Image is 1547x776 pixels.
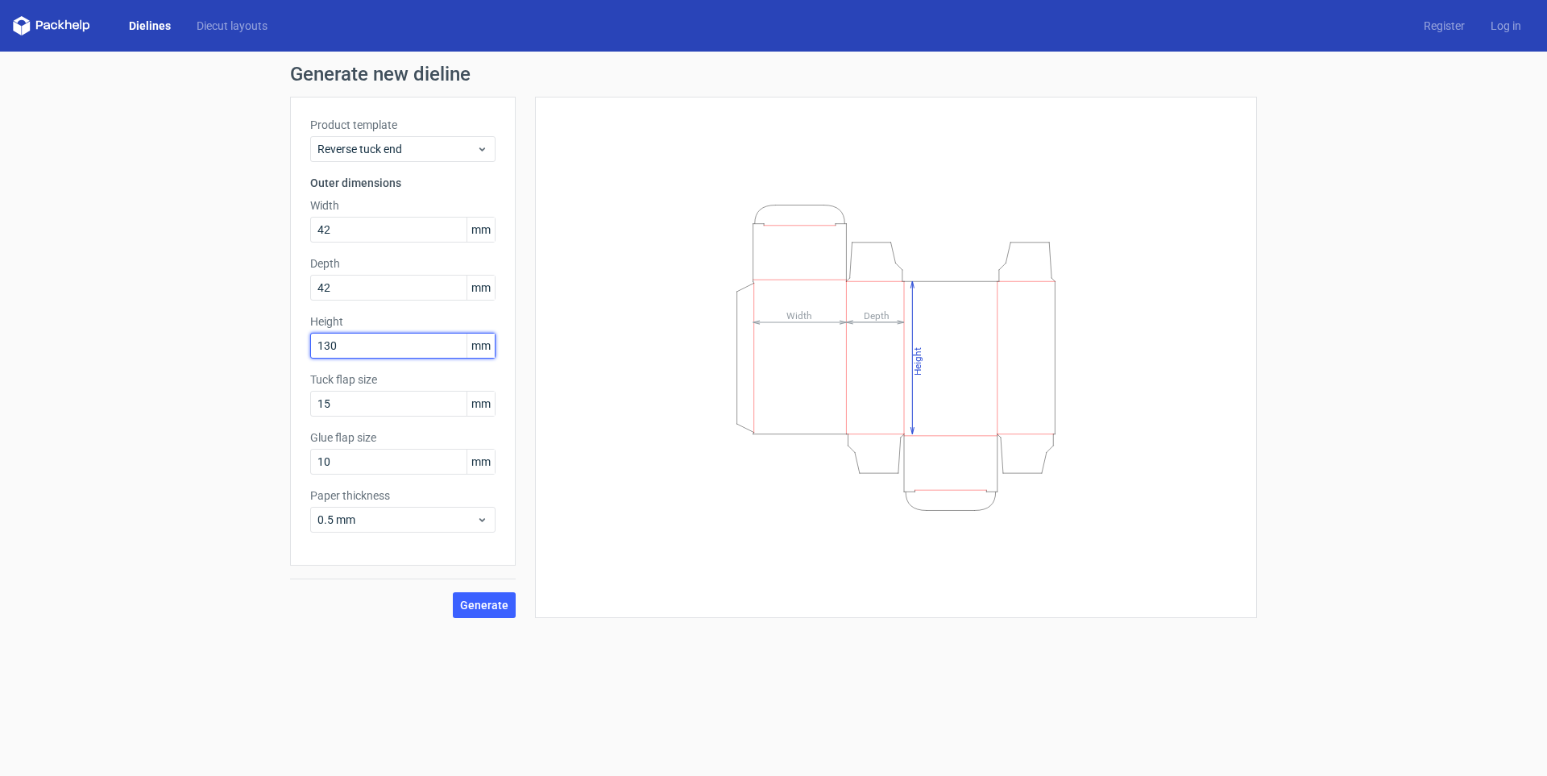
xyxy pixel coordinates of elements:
label: Glue flap size [310,429,496,446]
span: Reverse tuck end [317,141,476,157]
a: Log in [1478,18,1534,34]
h1: Generate new dieline [290,64,1257,84]
label: Tuck flap size [310,371,496,388]
span: mm [467,334,495,358]
label: Paper thickness [310,488,496,504]
span: mm [467,450,495,474]
span: mm [467,276,495,300]
tspan: Width [786,309,812,321]
a: Register [1411,18,1478,34]
span: mm [467,218,495,242]
a: Dielines [116,18,184,34]
span: mm [467,392,495,416]
h3: Outer dimensions [310,175,496,191]
tspan: Depth [864,309,890,321]
label: Height [310,313,496,330]
span: Generate [460,600,508,611]
label: Product template [310,117,496,133]
label: Depth [310,255,496,272]
tspan: Height [912,347,923,375]
span: 0.5 mm [317,512,476,528]
a: Diecut layouts [184,18,280,34]
button: Generate [453,592,516,618]
label: Width [310,197,496,214]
